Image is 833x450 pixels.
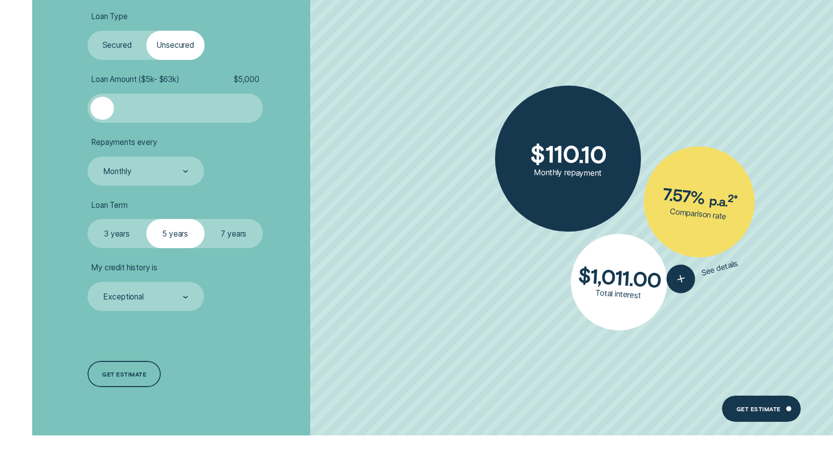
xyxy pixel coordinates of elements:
[146,219,205,248] label: 5 years
[103,292,143,302] div: Exceptional
[87,361,161,387] a: Get estimate
[234,74,259,84] span: $ 5,000
[91,137,157,147] span: Repayments every
[700,259,739,278] span: See details
[722,396,801,422] a: Get Estimate
[205,219,263,248] label: 7 years
[103,167,131,176] div: Monthly
[87,31,146,60] label: Secured
[91,200,128,210] span: Loan Term
[91,74,179,84] span: Loan Amount ( $5k - $63k )
[146,31,205,60] label: Unsecured
[91,263,157,272] span: My credit history is
[663,250,742,296] button: See details
[87,219,146,248] label: 3 years
[91,12,128,21] span: Loan Type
